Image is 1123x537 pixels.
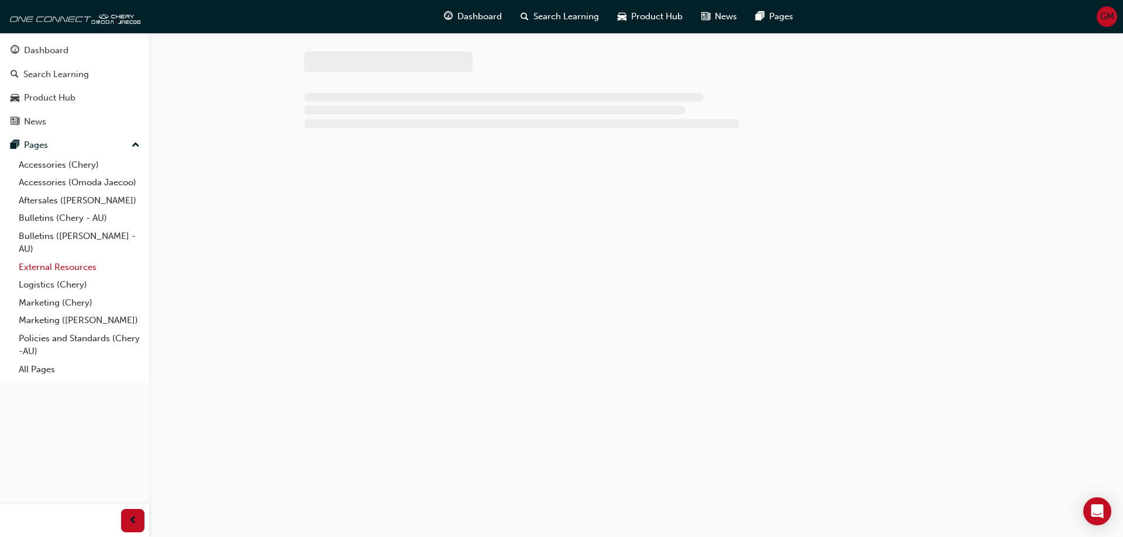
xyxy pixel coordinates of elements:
[132,138,140,153] span: up-icon
[11,117,19,127] span: news-icon
[756,9,764,24] span: pages-icon
[6,5,140,28] img: oneconnect
[5,87,144,109] a: Product Hub
[5,40,144,61] a: Dashboard
[5,64,144,85] a: Search Learning
[129,514,137,528] span: prev-icon
[14,330,144,361] a: Policies and Standards (Chery -AU)
[14,311,144,330] a: Marketing ([PERSON_NAME])
[5,111,144,133] a: News
[631,10,683,23] span: Product Hub
[24,91,75,105] div: Product Hub
[769,10,793,23] span: Pages
[511,5,608,29] a: search-iconSearch Learning
[618,9,626,24] span: car-icon
[14,361,144,379] a: All Pages
[457,10,502,23] span: Dashboard
[14,294,144,312] a: Marketing (Chery)
[14,174,144,192] a: Accessories (Omoda Jaecoo)
[533,10,599,23] span: Search Learning
[23,68,89,81] div: Search Learning
[11,46,19,56] span: guage-icon
[701,9,710,24] span: news-icon
[14,276,144,294] a: Logistics (Chery)
[5,37,144,134] button: DashboardSearch LearningProduct HubNews
[14,227,144,258] a: Bulletins ([PERSON_NAME] - AU)
[1083,497,1111,525] div: Open Intercom Messenger
[444,9,453,24] span: guage-icon
[11,93,19,103] span: car-icon
[14,258,144,276] a: External Resources
[14,192,144,210] a: Aftersales ([PERSON_NAME])
[24,44,68,57] div: Dashboard
[1097,6,1117,27] button: GM
[746,5,802,29] a: pages-iconPages
[11,140,19,151] span: pages-icon
[435,5,511,29] a: guage-iconDashboard
[715,10,737,23] span: News
[5,134,144,156] button: Pages
[14,156,144,174] a: Accessories (Chery)
[1100,10,1114,23] span: GM
[24,115,46,129] div: News
[608,5,692,29] a: car-iconProduct Hub
[24,138,48,152] div: Pages
[521,9,529,24] span: search-icon
[692,5,746,29] a: news-iconNews
[14,209,144,227] a: Bulletins (Chery - AU)
[11,70,19,80] span: search-icon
